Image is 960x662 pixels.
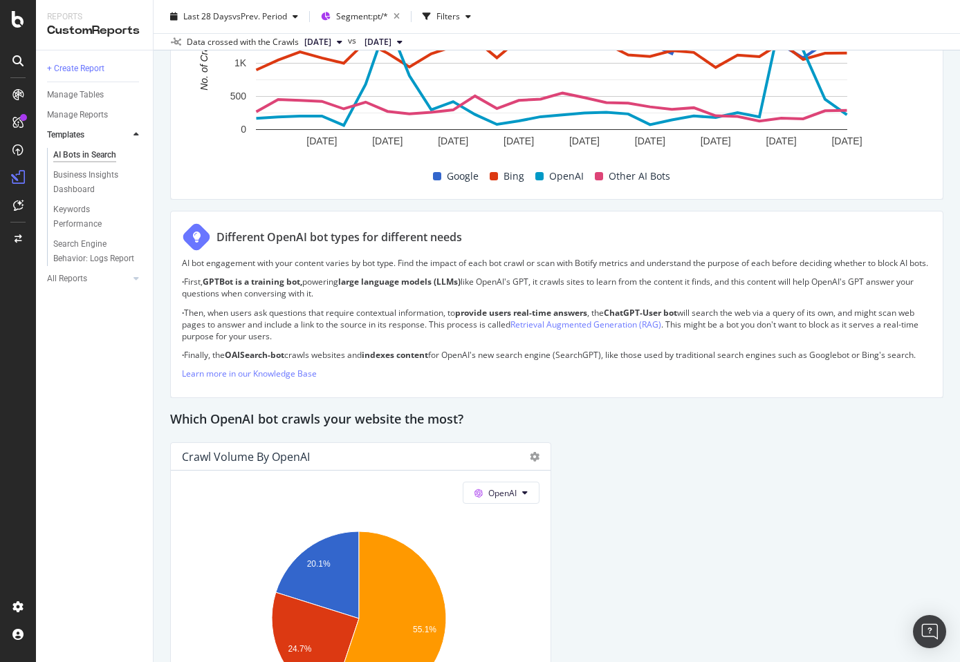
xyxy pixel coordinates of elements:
[216,229,462,245] div: Different OpenAI bot types for different needs
[438,135,468,146] text: [DATE]
[47,108,108,122] div: Manage Reports
[241,124,246,135] text: 0
[183,10,232,22] span: Last 28 Days
[913,615,946,648] div: Open Intercom Messenger
[436,10,460,22] div: Filters
[47,128,84,142] div: Templates
[47,62,143,76] a: + Create Report
[47,272,87,286] div: All Reports
[47,88,104,102] div: Manage Tables
[170,409,943,431] div: Which OpenAI bot crawls your website the most?
[304,36,331,48] span: 2025 Sep. 29th
[53,202,131,231] div: Keywords Performance
[307,559,331,569] text: 20.1%
[504,135,534,146] text: [DATE]
[47,88,143,102] a: Manage Tables
[549,168,584,185] span: OpenAI
[463,482,539,504] button: OpenAI
[182,257,932,269] p: AI bot engagement with your content varies by bot type. Find the impact of each bot crawl or scan...
[364,36,391,48] span: 2025 Sep. 1st
[203,276,302,287] strong: GPTBot is a training bot,
[47,108,143,122] a: Manage Reports
[47,128,129,142] a: Templates
[47,11,142,23] div: Reports
[510,319,661,330] a: Retrieval Augmented Generation (RAG)
[47,272,129,286] a: All Reports
[53,148,143,162] a: AI Bots in Search
[569,135,600,146] text: [DATE]
[336,10,388,22] span: Segment: pt/*
[225,349,284,361] strong: OAISearch-bot
[182,276,184,287] strong: ·
[53,168,143,197] a: Business Insights Dashboard
[417,6,477,28] button: Filters
[766,135,797,146] text: [DATE]
[234,57,247,68] text: 1K
[187,36,299,48] div: Data crossed with the Crawls
[299,34,348,50] button: [DATE]
[182,276,932,299] p: First, powering like OpenAI's GPT, it crawls sites to learn from the content it finds, and this c...
[182,368,317,379] a: Learn more in our Knowledge Base
[604,307,677,319] strong: ChatGPT-User bot
[306,135,337,146] text: [DATE]
[701,135,731,146] text: [DATE]
[182,307,184,319] strong: ·
[199,2,210,91] text: No. of Crawls (Logs)
[372,135,403,146] text: [DATE]
[53,168,133,197] div: Business Insights Dashboard
[170,211,943,398] div: Different OpenAI bot types for different needsAI bot engagement with your content varies by bot t...
[53,237,135,266] div: Search Engine Behavior: Logs Report
[338,276,461,287] strong: large language models (LLMs)
[232,10,287,22] span: vs Prev. Period
[47,23,142,39] div: CustomReports
[182,349,932,361] p: Finally, the crawls websites and for OpenAI's new search engine (SearchGPT), like those used by t...
[359,34,408,50] button: [DATE]
[455,307,587,319] strong: provide users real-time answers
[488,487,517,499] span: OpenAI
[230,91,247,102] text: 500
[447,168,479,185] span: Google
[47,62,104,76] div: + Create Report
[635,135,665,146] text: [DATE]
[182,307,932,342] p: Then, when users ask questions that require contextual information, to , the will search the web ...
[609,168,670,185] span: Other AI Bots
[182,450,310,464] div: Crawl Volume by OpenAI
[831,135,862,146] text: [DATE]
[53,148,116,162] div: AI Bots in Search
[348,35,359,47] span: vs
[182,349,184,361] strong: ·
[413,625,436,634] text: 55.1%
[53,202,143,231] a: Keywords Performance
[53,237,143,266] a: Search Engine Behavior: Logs Report
[362,349,428,361] strong: indexes content
[165,6,304,28] button: Last 28 DaysvsPrev. Period
[315,6,405,28] button: Segment:pt/*
[288,644,311,654] text: 24.7%
[504,168,524,185] span: Bing
[170,409,463,431] h2: Which OpenAI bot crawls your website the most?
